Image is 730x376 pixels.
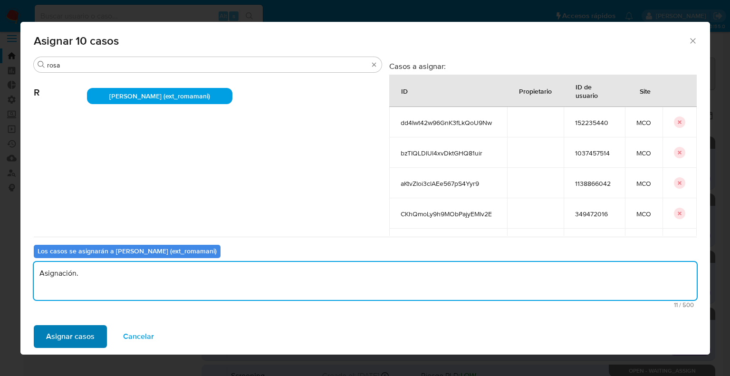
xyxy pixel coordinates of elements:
span: Asignar 10 casos [34,35,689,47]
div: assign-modal [20,22,710,355]
span: MCO [636,118,651,127]
button: Asignar casos [34,325,107,348]
button: icon-button [674,177,685,189]
button: icon-button [674,116,685,128]
button: Borrar [370,61,378,68]
span: [PERSON_NAME] (ext_romamani) [109,91,210,101]
span: 1037457514 [575,149,614,157]
span: R [34,73,87,98]
span: Cancelar [123,326,154,347]
span: MCO [636,149,651,157]
span: MCO [636,179,651,188]
button: Cancelar [111,325,166,348]
div: ID de usuario [564,75,624,106]
span: dd4Iwt42w96GnK3fLkQoU9Nw [401,118,496,127]
span: 349472016 [575,210,614,218]
span: 1138866042 [575,179,614,188]
div: [PERSON_NAME] (ext_romamani) [87,88,232,104]
div: ID [390,79,419,102]
span: MCO [636,210,651,218]
span: bzTIQLDlUl4xvDktGHQ81uir [401,149,496,157]
span: Máximo 500 caracteres [37,302,694,308]
h3: Casos a asignar: [389,61,697,71]
span: 152235440 [575,118,614,127]
span: Asignar casos [46,326,95,347]
button: icon-button [674,208,685,219]
button: Cerrar ventana [688,36,697,45]
input: Buscar analista [47,61,368,69]
div: Propietario [508,79,563,102]
button: icon-button [674,147,685,158]
div: Site [628,79,662,102]
b: Los casos se asignarán a [PERSON_NAME] (ext_romamani) [38,246,217,256]
textarea: Asignación. [34,262,697,300]
span: CKhQmoLy9h9MObPajyEMlv2E [401,210,496,218]
button: Buscar [38,61,45,68]
span: aKtvZIoi3clAEe567pS4Yyr9 [401,179,496,188]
